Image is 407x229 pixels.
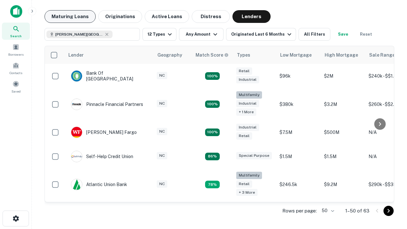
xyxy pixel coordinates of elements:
[45,10,96,23] button: Maturing Loans
[236,67,252,75] div: Retail
[321,46,365,64] th: High Mortgage
[157,72,167,79] div: NC
[68,51,84,59] div: Lender
[2,41,30,58] a: Borrowers
[321,169,365,201] td: $9.2M
[226,28,296,41] button: Originated Last 6 Months
[276,144,321,169] td: $1.5M
[333,28,353,41] button: Save your search to get updates of matches that match your search criteria.
[196,52,227,59] h6: Match Score
[236,91,262,99] div: Multifamily
[237,51,250,59] div: Types
[2,23,30,40] a: Search
[276,88,321,120] td: $380k
[192,10,230,23] button: Distress
[157,100,167,107] div: NC
[236,180,252,188] div: Retail
[179,28,224,41] button: Any Amount
[71,179,127,190] div: Atlantic Union Bank
[10,5,22,18] img: capitalize-icon.png
[280,51,312,59] div: Low Mortgage
[325,51,358,59] div: High Mortgage
[276,169,321,201] td: $246.5k
[157,51,182,59] div: Geography
[236,132,252,140] div: Retail
[2,78,30,95] a: Saved
[154,46,192,64] th: Geography
[157,128,167,135] div: NC
[321,88,365,120] td: $3.2M
[276,46,321,64] th: Low Mortgage
[196,52,229,59] div: Capitalize uses an advanced AI algorithm to match your search with the best lender. The match sco...
[205,181,220,188] div: Matching Properties: 10, hasApolloMatch: undefined
[319,206,335,215] div: 50
[55,31,103,37] span: [PERSON_NAME][GEOGRAPHIC_DATA], [GEOGRAPHIC_DATA]
[231,31,293,38] div: Originated Last 6 Months
[276,120,321,144] td: $7.5M
[205,72,220,80] div: Matching Properties: 15, hasApolloMatch: undefined
[236,108,256,116] div: + 1 more
[236,76,259,83] div: Industrial
[205,101,220,108] div: Matching Properties: 23, hasApolloMatch: undefined
[236,124,259,131] div: Industrial
[236,189,258,196] div: + 3 more
[71,99,82,110] img: picture
[71,71,82,81] img: picture
[145,10,189,23] button: Active Loans
[157,152,167,159] div: NC
[356,28,376,41] button: Reset
[321,144,365,169] td: $1.5M
[369,51,395,59] div: Sale Range
[157,180,167,188] div: NC
[299,28,330,41] button: All Filters
[98,10,142,23] button: Originations
[236,152,272,159] div: Special Purpose
[71,99,143,110] div: Pinnacle Financial Partners
[71,151,133,162] div: Self-help Credit Union
[345,207,369,215] p: 1–50 of 63
[65,46,154,64] th: Lender
[71,127,137,138] div: [PERSON_NAME] Fargo
[192,46,233,64] th: Capitalize uses an advanced AI algorithm to match your search with the best lender. The match sco...
[2,59,30,77] a: Contacts
[10,70,22,75] span: Contacts
[375,158,407,188] iframe: Chat Widget
[383,206,394,216] button: Go to next page
[282,207,317,215] p: Rows per page:
[205,128,220,136] div: Matching Properties: 14, hasApolloMatch: undefined
[142,28,176,41] button: 12 Types
[10,33,22,38] span: Search
[233,46,276,64] th: Types
[71,179,82,190] img: picture
[11,89,21,94] span: Saved
[205,153,220,160] div: Matching Properties: 11, hasApolloMatch: undefined
[232,10,271,23] button: Lenders
[321,64,365,88] td: $2M
[321,120,365,144] td: $500M
[236,100,259,107] div: Industrial
[71,127,82,138] img: picture
[71,151,82,162] img: picture
[8,52,24,57] span: Borrowers
[236,172,262,179] div: Multifamily
[276,64,321,88] td: $96k
[71,70,147,82] div: Bank Of [GEOGRAPHIC_DATA]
